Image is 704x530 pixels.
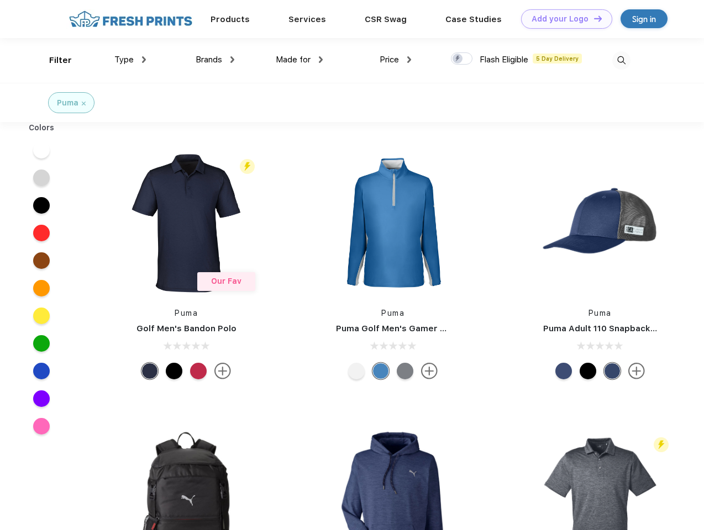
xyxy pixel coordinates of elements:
[141,363,158,379] div: Navy Blazer
[594,15,602,22] img: DT
[336,324,511,333] a: Puma Golf Men's Gamer Golf Quarter-Zip
[480,55,528,65] span: Flash Eligible
[527,150,674,296] img: func=resize&h=266
[407,56,411,63] img: dropdown.png
[621,9,668,28] a: Sign in
[113,150,260,296] img: func=resize&h=266
[555,363,572,379] div: Peacoat Qut Shd
[230,56,234,63] img: dropdown.png
[319,150,466,296] img: func=resize&h=266
[166,363,182,379] div: Puma Black
[365,14,407,24] a: CSR Swag
[142,56,146,63] img: dropdown.png
[66,9,196,29] img: fo%20logo%202.webp
[49,54,72,67] div: Filter
[20,122,63,134] div: Colors
[175,309,198,317] a: Puma
[589,309,612,317] a: Puma
[319,56,323,63] img: dropdown.png
[288,14,326,24] a: Services
[82,102,86,105] img: filter_cancel.svg
[57,97,78,109] div: Puma
[211,277,241,285] span: Our Fav
[654,437,669,452] img: flash_active_toggle.svg
[580,363,596,379] div: Pma Blk Pma Blk
[533,54,582,63] span: 5 Day Delivery
[380,55,399,65] span: Price
[211,14,250,24] a: Products
[240,159,255,174] img: flash_active_toggle.svg
[190,363,207,379] div: Ski Patrol
[114,55,134,65] span: Type
[628,363,645,379] img: more.svg
[348,363,365,379] div: Bright White
[421,363,438,379] img: more.svg
[381,309,404,317] a: Puma
[532,14,589,24] div: Add your Logo
[612,51,631,70] img: desktop_search.svg
[196,55,222,65] span: Brands
[632,13,656,25] div: Sign in
[397,363,413,379] div: Quiet Shade
[214,363,231,379] img: more.svg
[372,363,389,379] div: Bright Cobalt
[604,363,621,379] div: Peacoat with Qut Shd
[136,324,237,333] a: Golf Men's Bandon Polo
[276,55,311,65] span: Made for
